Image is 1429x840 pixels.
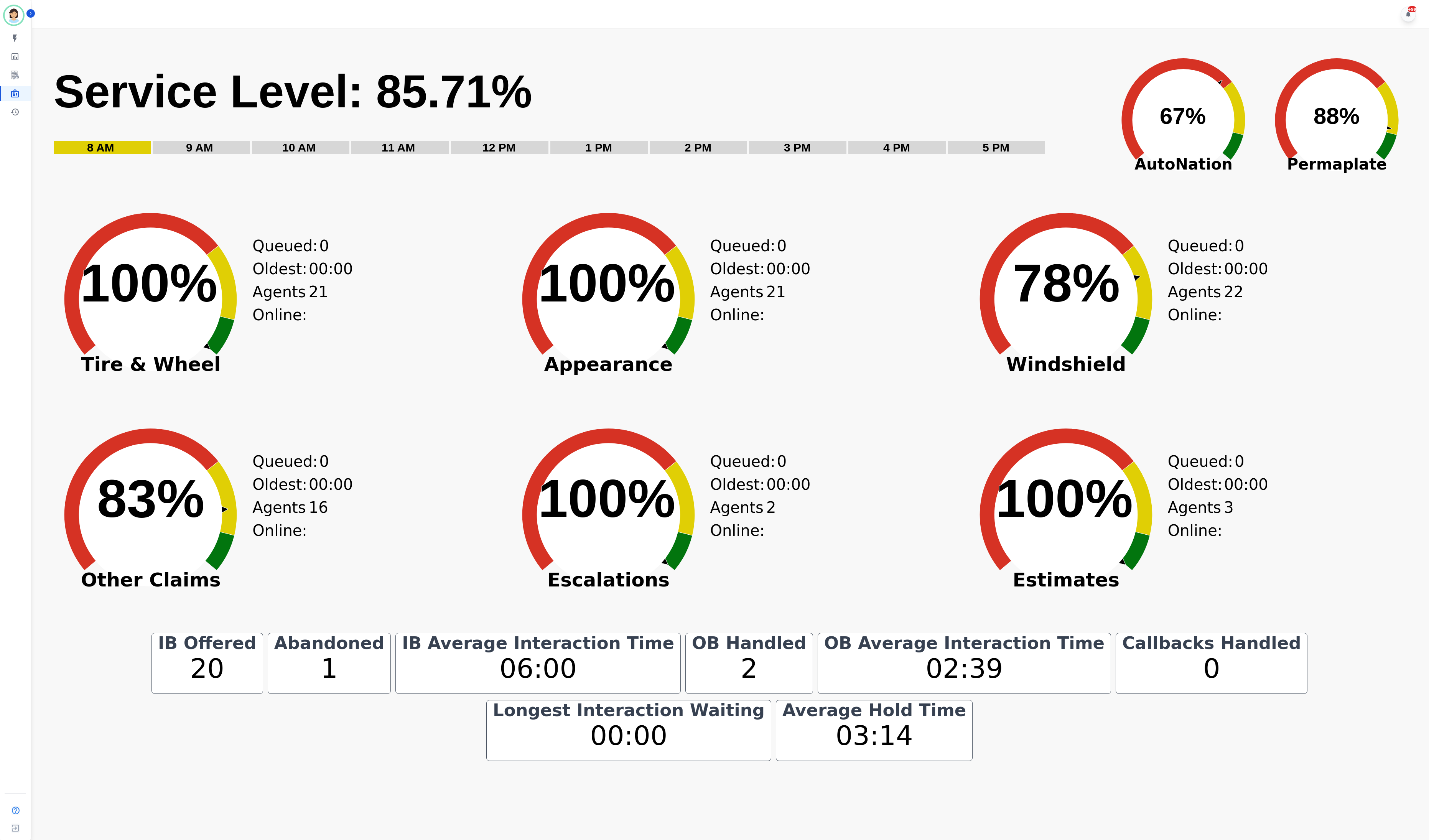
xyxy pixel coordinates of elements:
[87,141,114,154] text: 8 AM
[309,473,353,496] span: 00:00
[766,473,810,496] span: 00:00
[961,361,1172,368] span: Windshield
[538,468,675,529] text: 100%
[1314,103,1360,129] text: 88%
[1224,473,1268,496] span: 00:00
[1168,450,1225,473] div: Queued:
[784,141,811,154] text: 3 PM
[710,473,768,496] div: Oldest:
[777,450,787,473] span: 0
[1224,496,1233,542] span: 3
[282,141,316,154] text: 10 AM
[1224,280,1243,326] span: 22
[45,361,256,368] span: Tire & Wheel
[766,280,786,326] span: 21
[319,450,329,473] span: 0
[309,280,328,326] span: 21
[1121,638,1302,649] div: Callbacks Handled
[1408,6,1416,12] div: +99
[961,576,1172,584] span: Estimates
[1168,496,1233,542] div: Agents Online:
[309,257,353,280] span: 00:00
[1160,103,1206,129] text: 67%
[252,280,318,326] div: Agents Online:
[710,496,775,542] div: Agents Online:
[690,649,808,689] div: 2
[1012,253,1120,313] text: 78%
[777,234,787,257] span: 0
[690,638,808,649] div: OB Handled
[252,234,310,257] div: Queued:
[319,234,329,257] span: 0
[156,649,258,689] div: 20
[156,638,258,649] div: IB Offered
[983,141,1009,154] text: 5 PM
[97,468,204,529] text: 83%
[309,496,328,542] span: 16
[781,705,968,716] div: Average Hold Time
[766,257,810,280] span: 00:00
[1168,257,1225,280] div: Oldest:
[491,705,766,716] div: Longest Interaction Waiting
[883,141,910,154] text: 4 PM
[382,141,415,154] text: 11 AM
[585,141,612,154] text: 1 PM
[80,253,217,313] text: 100%
[1107,153,1260,176] span: AutoNation
[252,450,310,473] div: Queued:
[766,496,776,542] span: 2
[482,141,516,154] text: 12 PM
[685,141,711,154] text: 2 PM
[710,257,768,280] div: Oldest:
[823,638,1106,649] div: OB Average Interaction Time
[781,716,968,756] div: 03:14
[400,649,676,689] div: 06:00
[1121,649,1302,689] div: 0
[996,468,1133,529] text: 100%
[53,64,1102,165] svg: Service Level: 0%
[1168,280,1233,326] div: Agents Online:
[1224,257,1268,280] span: 00:00
[1168,234,1225,257] div: Queued:
[45,576,256,584] span: Other Claims
[252,257,310,280] div: Oldest:
[1235,234,1244,257] span: 0
[491,716,766,756] div: 00:00
[503,361,714,368] span: Appearance
[538,253,675,313] text: 100%
[1235,450,1244,473] span: 0
[273,649,386,689] div: 1
[252,473,310,496] div: Oldest:
[273,638,386,649] div: Abandoned
[503,576,714,584] span: Escalations
[1260,153,1414,176] span: Permaplate
[1168,473,1225,496] div: Oldest:
[54,66,532,117] text: Service Level: 85.71%
[186,141,213,154] text: 9 AM
[5,6,23,25] img: Bordered avatar
[400,638,676,649] div: IB Average Interaction Time
[823,649,1106,689] div: 02:39
[710,280,775,326] div: Agents Online:
[710,450,768,473] div: Queued:
[710,234,768,257] div: Queued:
[252,496,318,542] div: Agents Online:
